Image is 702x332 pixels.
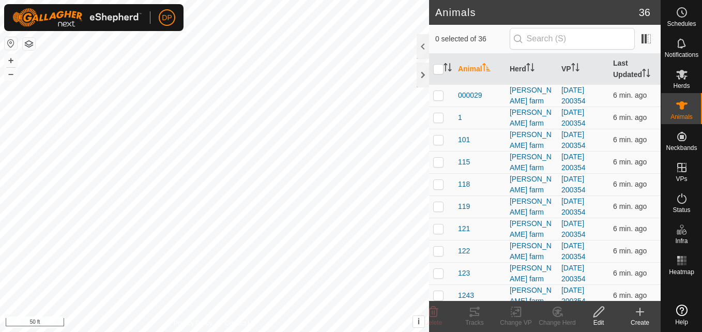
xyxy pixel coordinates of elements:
a: [DATE] 200354 [561,86,586,105]
a: [DATE] 200354 [561,197,586,216]
span: Aug 18, 2025, 11:38 AM [613,158,647,166]
p-sorticon: Activate to sort [482,65,491,73]
span: 122 [458,246,470,256]
div: Change VP [495,318,537,327]
a: [DATE] 200354 [561,153,586,172]
span: Aug 18, 2025, 11:38 AM [613,91,647,99]
div: [PERSON_NAME] farm [510,174,553,195]
a: Privacy Policy [174,319,212,328]
span: 36 [639,5,650,20]
div: [PERSON_NAME] farm [510,240,553,262]
button: + [5,54,17,67]
span: Neckbands [666,145,697,151]
input: Search (S) [510,28,635,50]
div: Tracks [454,318,495,327]
p-sorticon: Activate to sort [642,70,650,79]
a: [DATE] 200354 [561,130,586,149]
div: [PERSON_NAME] farm [510,85,553,107]
span: 000029 [458,90,482,101]
span: Aug 18, 2025, 11:38 AM [613,180,647,188]
div: Create [619,318,661,327]
button: – [5,68,17,80]
span: Aug 18, 2025, 11:38 AM [613,291,647,299]
span: 121 [458,223,470,234]
div: [PERSON_NAME] farm [510,263,553,284]
h2: Animals [435,6,639,19]
th: Last Updated [609,54,661,85]
span: 101 [458,134,470,145]
button: Map Layers [23,38,35,50]
a: [DATE] 200354 [561,219,586,238]
div: Change Herd [537,318,578,327]
img: Gallagher Logo [12,8,142,27]
div: Edit [578,318,619,327]
span: i [418,317,420,326]
a: Contact Us [225,319,255,328]
span: 123 [458,268,470,279]
th: VP [557,54,609,85]
span: Aug 18, 2025, 11:38 AM [613,202,647,210]
span: Status [673,207,690,213]
span: Aug 18, 2025, 11:38 AM [613,269,647,277]
span: Aug 18, 2025, 11:38 AM [613,135,647,144]
p-sorticon: Activate to sort [526,65,535,73]
span: Heatmap [669,269,694,275]
span: Aug 18, 2025, 11:38 AM [613,247,647,255]
button: i [413,316,424,327]
span: 118 [458,179,470,190]
span: Help [675,319,688,325]
p-sorticon: Activate to sort [571,65,579,73]
span: Schedules [667,21,696,27]
a: [DATE] 200354 [561,286,586,305]
div: [PERSON_NAME] farm [510,129,553,151]
span: Aug 18, 2025, 11:38 AM [613,113,647,122]
span: 119 [458,201,470,212]
button: Reset Map [5,37,17,50]
a: [DATE] 200354 [561,175,586,194]
span: Infra [675,238,688,244]
a: [DATE] 200354 [561,108,586,127]
a: [DATE] 200354 [561,242,586,261]
span: 1 [458,112,462,123]
span: Notifications [665,52,698,58]
th: Animal [454,54,506,85]
div: [PERSON_NAME] farm [510,107,553,129]
a: [DATE] 200354 [561,264,586,283]
div: [PERSON_NAME] farm [510,196,553,218]
span: Aug 18, 2025, 11:38 AM [613,224,647,233]
span: Animals [670,114,693,120]
div: [PERSON_NAME] farm [510,285,553,307]
span: 115 [458,157,470,168]
p-sorticon: Activate to sort [444,65,452,73]
span: Herds [673,83,690,89]
span: 1243 [458,290,474,301]
div: [PERSON_NAME] farm [510,152,553,173]
span: Delete [424,319,442,326]
span: DP [162,12,172,23]
span: VPs [676,176,687,182]
th: Herd [506,54,557,85]
a: Help [661,300,702,329]
span: 0 selected of 36 [435,34,510,44]
div: [PERSON_NAME] farm [510,218,553,240]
